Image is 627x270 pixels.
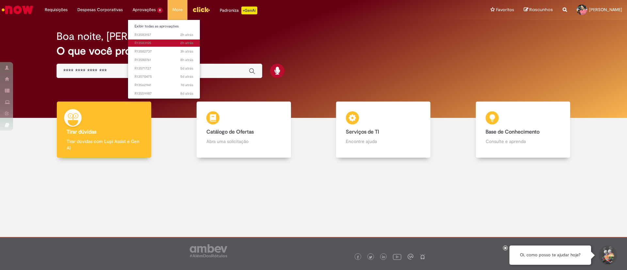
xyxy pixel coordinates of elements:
a: Aberto R13562941 : [128,82,200,89]
span: R13562941 [135,83,193,88]
p: +GenAi [241,7,257,14]
img: logo_footer_naosei.png [420,254,426,260]
span: Despesas Corporativas [77,7,123,13]
span: R13580761 [135,57,193,63]
b: Tirar dúvidas [67,129,96,135]
span: Favoritos [496,7,514,13]
span: [PERSON_NAME] [589,7,622,12]
span: R13559987 [135,91,193,96]
a: Aberto R13571727 : [128,65,200,72]
time: 23/09/2025 15:51:27 [180,91,193,96]
a: Catálogo de Ofertas Abra uma solicitação [174,102,314,158]
span: Aprovações [133,7,156,13]
p: Tirar dúvidas com Lupi Assist e Gen Ai [67,138,141,151]
time: 30/09/2025 16:17:21 [180,49,193,54]
span: Rascunhos [529,7,553,13]
a: Aberto R13580761 : [128,56,200,64]
button: Iniciar Conversa de Suporte [598,246,617,265]
time: 26/09/2025 16:45:12 [180,66,193,71]
span: 3h atrás [180,49,193,54]
span: 8h atrás [180,57,193,62]
img: logo_footer_twitter.png [369,256,372,259]
a: Aberto R13583105 : [128,40,200,47]
span: 5d atrás [180,66,193,71]
img: logo_footer_youtube.png [393,252,401,261]
a: Aberto R13583157 : [128,31,200,39]
p: Abra uma solicitação [206,138,281,145]
span: 8 [157,8,163,13]
b: Base de Conhecimento [486,129,539,135]
span: 2h atrás [180,40,193,45]
div: Oi, como posso te ajudar hoje? [509,246,591,265]
span: R13570475 [135,74,193,79]
time: 30/09/2025 17:03:31 [180,40,193,45]
b: Serviços de TI [346,129,379,135]
img: logo_footer_linkedin.png [382,255,385,259]
a: Aberto R13559987 : [128,90,200,97]
span: 2h atrás [180,32,193,37]
a: Base de Conhecimento Consulte e aprenda [453,102,593,158]
a: Aberto R13582737 : [128,48,200,55]
span: 7d atrás [181,83,193,87]
img: logo_footer_workplace.png [408,254,413,260]
a: Exibir todas as aprovações [128,23,200,30]
img: ServiceNow [1,3,34,16]
h2: Boa noite, [PERSON_NAME] [56,31,188,42]
span: R13582737 [135,49,193,54]
div: Padroniza [220,7,257,14]
b: Catálogo de Ofertas [206,129,254,135]
a: Rascunhos [524,7,553,13]
p: Consulte e aprenda [486,138,560,145]
h2: O que você procura hoje? [56,45,571,57]
span: R13583157 [135,32,193,38]
span: R13571727 [135,66,193,71]
time: 26/09/2025 12:43:29 [180,74,193,79]
ul: Aprovações [128,20,200,99]
time: 30/09/2025 17:11:25 [180,32,193,37]
time: 30/09/2025 11:08:54 [180,57,193,62]
p: Encontre ajuda [346,138,421,145]
img: logo_footer_facebook.png [356,256,360,259]
a: Tirar dúvidas Tirar dúvidas com Lupi Assist e Gen Ai [34,102,174,158]
img: click_logo_yellow_360x200.png [192,5,210,14]
img: logo_footer_ambev_rotulo_gray.png [190,244,227,257]
span: 5d atrás [180,74,193,79]
time: 24/09/2025 13:07:25 [181,83,193,87]
a: Serviços de TI Encontre ajuda [313,102,453,158]
span: More [172,7,183,13]
span: R13583105 [135,40,193,46]
a: Aberto R13570475 : [128,73,200,80]
span: Requisições [45,7,68,13]
span: 8d atrás [180,91,193,96]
